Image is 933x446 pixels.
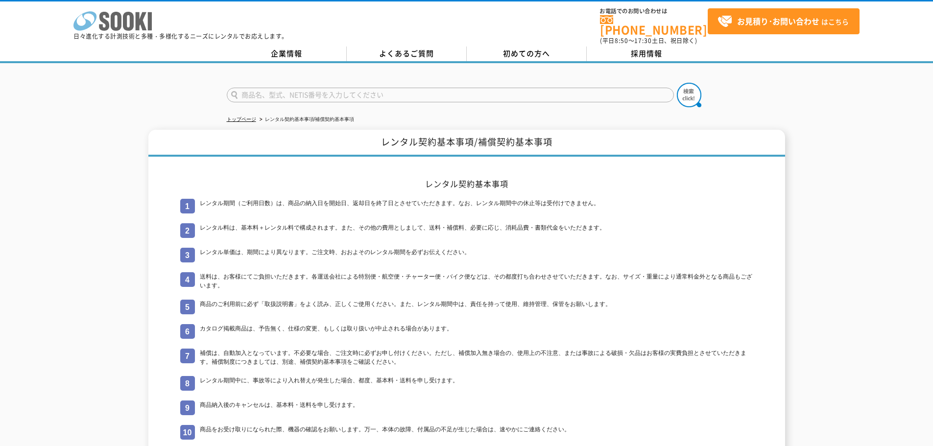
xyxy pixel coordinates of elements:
li: レンタル期間中に、事故等により入れ替えが発生した場合、都度、基本料・送料を申し受けます。 [180,376,753,391]
a: 企業情報 [227,47,347,61]
li: カタログ掲載商品は、予告無く、仕様の変更、もしくは取り扱いが中止される場合があります。 [180,324,753,339]
span: 17:30 [634,36,652,45]
a: 採用情報 [587,47,707,61]
li: レンタル契約基本事項/補償契約基本事項 [258,115,355,125]
input: 商品名、型式、NETIS番号を入力してください [227,88,674,102]
a: 初めての方へ [467,47,587,61]
a: [PHONE_NUMBER] [600,15,708,35]
span: お電話でのお問い合わせは [600,8,708,14]
strong: お見積り･お問い合わせ [737,15,819,27]
li: 補償は、自動加入となっています。不必要な場合、ご注文時に必ずお申し付けください。ただし、補償加入無き場合の、使用上の不注意、または事故による破損・欠品はお客様の実費負担とさせていただきます。補償... [180,349,753,366]
a: よくあるご質問 [347,47,467,61]
h2: レンタル契約基本事項 [180,179,753,189]
img: btn_search.png [677,83,701,107]
li: レンタル料は、基本料＋レンタル料で構成されます。また、その他の費用としまして、送料・補償料、必要に応じ、消耗品費・書類代金をいただきます。 [180,223,753,238]
li: レンタル単価は、期間により異なります。ご注文時、おおよそのレンタル期間を必ずお伝えください。 [180,248,753,262]
span: (平日 ～ 土日、祝日除く) [600,36,697,45]
p: 日々進化する計測技術と多種・多様化するニーズにレンタルでお応えします。 [73,33,288,39]
li: 商品のご利用前に必ず「取扱説明書」をよく読み、正しくご使用ください。また、レンタル期間中は、責任を持って使用、維持管理、保管をお願いします。 [180,300,753,314]
a: お見積り･お問い合わせはこちら [708,8,860,34]
li: 商品をお受け取りになられた際、機器の確認をお願いします。万一、本体の故障、付属品の不足が生じた場合は、速やかにご連絡ください。 [180,425,753,440]
li: 送料は、お客様にてご負担いただきます。各運送会社による特別便・航空便・チャーター便・バイク便などは、その都度打ち合わせさせていただきます。なお、サイズ・重量により通常料金外となる商品もございます。 [180,272,753,290]
li: レンタル期間（ご利用日数）は、商品の納入日を開始日、返却日を終了日とさせていただきます。なお、レンタル期間中の休止等は受付けできません。 [180,199,753,213]
span: 初めての方へ [503,48,550,59]
a: トップページ [227,117,256,122]
span: はこちら [718,14,849,29]
h1: レンタル契約基本事項/補償契約基本事項 [148,130,785,157]
span: 8:50 [615,36,628,45]
li: 商品納入後のキャンセルは、基本料・送料を申し受けます。 [180,400,753,415]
